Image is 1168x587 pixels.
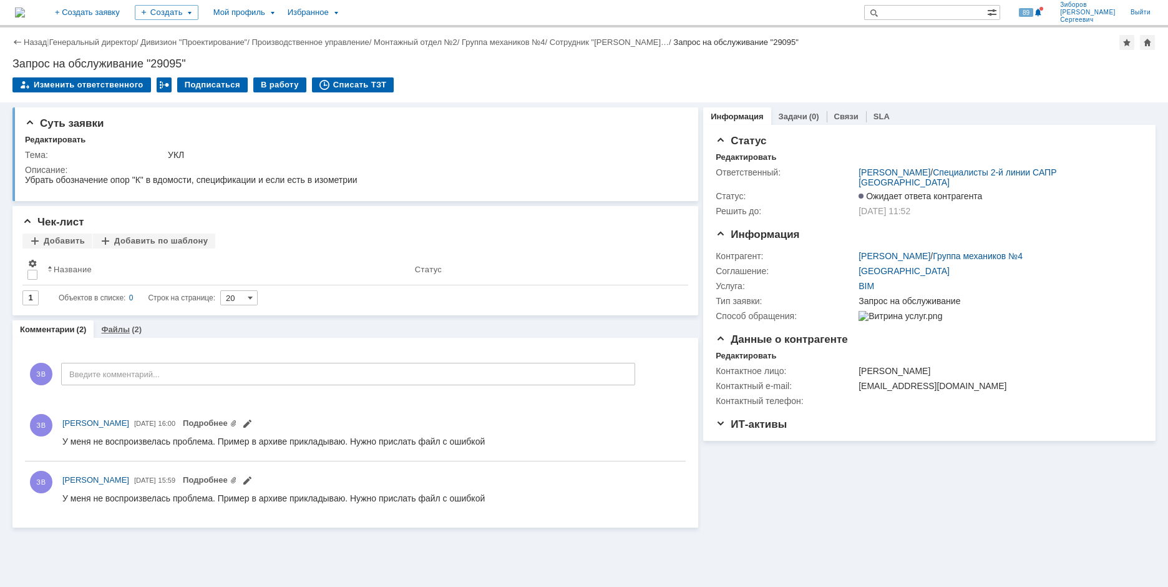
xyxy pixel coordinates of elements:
span: Объектов в списке: [59,293,125,302]
div: Контактное лицо: [716,366,856,376]
img: logo [15,7,25,17]
div: / [49,37,141,47]
span: ИТ-активы [716,418,787,430]
div: / [550,37,674,47]
a: [GEOGRAPHIC_DATA] [859,266,950,276]
a: Группа механиков №4 [933,251,1023,261]
span: Редактировать [242,420,252,430]
div: / [859,167,1136,187]
div: Статус [415,265,442,274]
span: [PERSON_NAME] [62,418,129,428]
div: Контрагент: [716,251,856,261]
i: Строк на странице: [59,290,215,305]
span: 89 [1019,8,1033,17]
div: [EMAIL_ADDRESS][DOMAIN_NAME] [859,381,1136,391]
div: (2) [77,325,87,334]
span: Сергеевич [1060,16,1116,24]
div: Редактировать [716,152,776,162]
span: [DATE] [134,420,156,427]
span: 16:00 [158,420,176,427]
a: [PERSON_NAME] [62,417,129,430]
div: Описание: [25,165,682,175]
div: Добавить в избранное [1119,35,1134,50]
div: Услуга: [716,281,856,291]
a: Генеральный директор [49,37,136,47]
div: | [47,37,49,46]
th: Название [42,254,410,285]
div: Решить до: [716,206,856,216]
div: УКЛ [168,150,679,160]
a: Перейти на домашнюю страницу [15,7,25,17]
div: / [252,37,374,47]
div: / [462,37,550,47]
div: Редактировать [25,135,85,145]
div: (0) [809,112,819,121]
div: / [859,251,1023,261]
span: Редактировать [242,477,252,487]
span: Расширенный поиск [987,6,1000,17]
div: Запрос на обслуживание [859,296,1136,306]
a: Информация [711,112,763,121]
div: Редактировать [716,351,776,361]
img: Витрина услуг.png [859,311,942,321]
a: Специалисты 2-й линии САПР [GEOGRAPHIC_DATA] [859,167,1056,187]
span: ЗВ [30,363,52,385]
div: Название [54,265,92,274]
div: Ответственный: [716,167,856,177]
span: [PERSON_NAME] [62,475,129,485]
div: [PERSON_NAME] [859,366,1136,376]
a: Связи [834,112,859,121]
a: BIM [859,281,874,291]
a: Дивизион "Проектирование" [140,37,247,47]
a: Сотрудник "[PERSON_NAME]… [550,37,669,47]
div: Сделать домашней страницей [1140,35,1155,50]
div: Контактный телефон: [716,396,856,406]
a: Задачи [779,112,807,121]
div: (2) [132,325,142,334]
span: 15:59 [158,476,176,484]
span: Настройки [27,259,37,269]
div: Тема: [25,150,165,160]
a: Назад [24,37,47,47]
a: [PERSON_NAME] [859,167,930,177]
div: / [140,37,251,47]
div: Работа с массовостью [157,77,172,92]
div: Тип заявки: [716,296,856,306]
div: Статус: [716,191,856,201]
span: Чек-лист [22,216,84,228]
div: Соглашение: [716,266,856,276]
a: SLA [874,112,890,121]
span: Ожидает ответа контрагента [859,191,982,201]
span: Статус [716,135,766,147]
a: [PERSON_NAME] [859,251,930,261]
div: Способ обращения: [716,311,856,321]
div: Запрос на обслуживание "29095" [12,57,1156,70]
span: [DATE] 11:52 [859,206,910,216]
a: Файлы [101,325,130,334]
span: Данные о контрагенте [716,333,848,345]
a: Комментарии [20,325,75,334]
span: [DATE] [134,476,156,484]
a: Прикреплены файлы: Пример.zip [183,418,237,428]
div: / [374,37,462,47]
a: [PERSON_NAME] [62,474,129,486]
a: Производственное управление [252,37,369,47]
a: Прикреплены файлы: Пример.zip [183,475,237,485]
span: Зиборов [1060,1,1116,9]
div: Контактный e-mail: [716,381,856,391]
span: Суть заявки [25,117,104,129]
div: 0 [129,290,134,305]
a: Группа механиков №4 [462,37,545,47]
span: [PERSON_NAME] [1060,9,1116,16]
div: Запрос на обслуживание "29095" [673,37,799,47]
th: Статус [410,254,678,285]
a: Монтажный отдел №2 [374,37,457,47]
span: Информация [716,229,799,240]
div: Создать [135,5,198,20]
